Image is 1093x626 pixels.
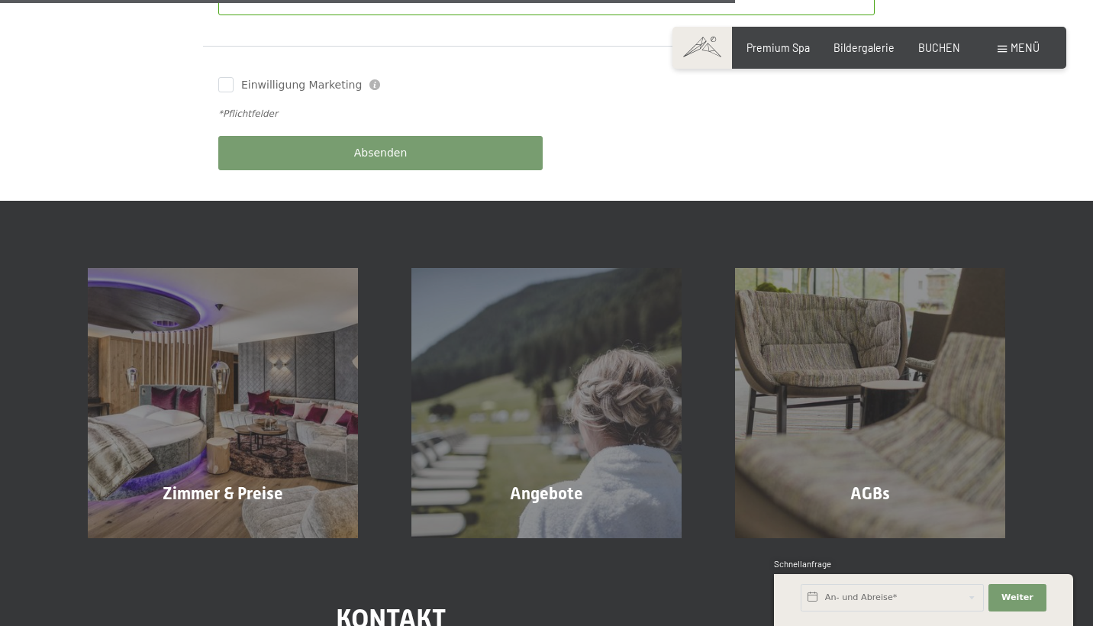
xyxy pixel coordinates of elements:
a: Premium Spa [746,41,810,54]
button: Absenden [218,136,543,170]
div: *Pflichtfelder [218,108,875,121]
a: Urlaub in Südtirol im Hotel Schwarzenstein – Anfrage Angebote [385,268,708,537]
span: Einwilligung Marketing [241,78,362,93]
span: Absenden [354,146,408,161]
a: Urlaub in Südtirol im Hotel Schwarzenstein – Anfrage Zimmer & Preise [61,268,385,537]
span: Weiter [1001,592,1033,604]
span: Angebote [510,484,583,503]
span: Menü [1011,41,1040,54]
a: BUCHEN [918,41,960,54]
span: Zimmer & Preise [163,484,283,503]
span: AGBs [850,484,890,503]
button: Weiter [988,584,1046,611]
span: Schnellanfrage [774,559,831,569]
a: Bildergalerie [833,41,895,54]
a: Urlaub in Südtirol im Hotel Schwarzenstein – Anfrage AGBs [708,268,1032,537]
